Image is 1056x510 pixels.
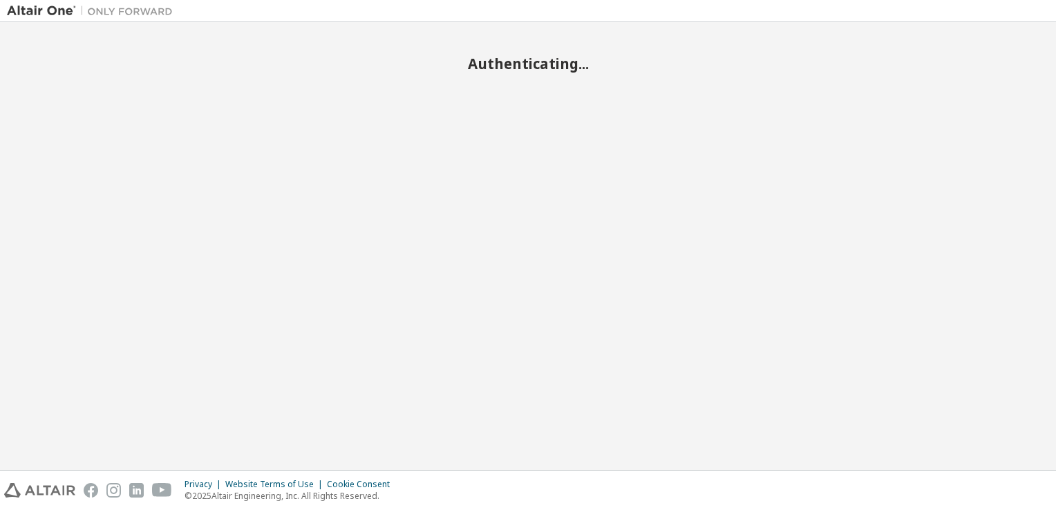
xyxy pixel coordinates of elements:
[7,4,180,18] img: Altair One
[7,55,1049,73] h2: Authenticating...
[84,483,98,498] img: facebook.svg
[106,483,121,498] img: instagram.svg
[4,483,75,498] img: altair_logo.svg
[152,483,172,498] img: youtube.svg
[185,490,398,502] p: © 2025 Altair Engineering, Inc. All Rights Reserved.
[185,479,225,490] div: Privacy
[327,479,398,490] div: Cookie Consent
[225,479,327,490] div: Website Terms of Use
[129,483,144,498] img: linkedin.svg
